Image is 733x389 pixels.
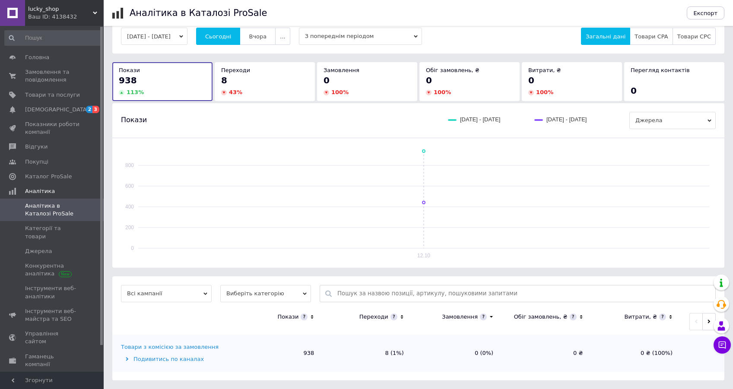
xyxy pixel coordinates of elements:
[127,89,144,95] span: 113 %
[413,335,502,372] td: 0 (0%)
[324,75,330,85] span: 0
[586,33,625,40] span: Загальні дані
[426,67,479,73] span: Обіг замовлень, ₴
[673,28,716,45] button: Товари CPC
[28,13,104,21] div: Ваш ID: 4138432
[125,183,134,189] text: 600
[125,225,134,231] text: 200
[121,28,187,45] button: [DATE] - [DATE]
[4,30,102,46] input: Пошук
[25,173,72,180] span: Каталог ProSale
[25,120,80,136] span: Показники роботи компанії
[536,89,553,95] span: 100 %
[125,162,134,168] text: 800
[359,313,388,321] div: Переходи
[635,33,668,40] span: Товари CPA
[331,89,349,95] span: 100 %
[25,106,89,114] span: [DEMOGRAPHIC_DATA]
[25,353,80,368] span: Гаманець компанії
[434,89,451,95] span: 100 %
[25,330,80,345] span: Управління сайтом
[714,336,731,354] button: Чат з покупцем
[131,245,134,251] text: 0
[86,106,93,113] span: 2
[502,335,591,372] td: 0 ₴
[592,335,681,372] td: 0 ₴ (100%)
[25,68,80,84] span: Замовлення та повідомлення
[426,75,432,85] span: 0
[221,75,227,85] span: 8
[630,28,673,45] button: Товари CPA
[277,313,298,321] div: Покази
[119,67,140,73] span: Покази
[196,28,241,45] button: Сьогодні
[694,10,718,16] span: Експорт
[25,307,80,323] span: Інструменти веб-майстра та SEO
[121,355,231,363] div: Подивитись по каналах
[119,75,137,85] span: 938
[677,33,711,40] span: Товари CPC
[337,285,711,302] input: Пошук за назвою позиції, артикулу, пошуковими запитами
[240,28,276,45] button: Вчора
[125,204,134,210] text: 400
[624,313,657,321] div: Витрати, ₴
[25,225,80,240] span: Категорії та товари
[323,335,412,372] td: 8 (1%)
[629,112,716,129] span: Джерела
[28,5,93,13] span: lucky_shop
[528,75,534,85] span: 0
[275,28,290,45] button: ...
[25,143,48,151] span: Відгуки
[528,67,561,73] span: Витрати, ₴
[130,8,267,18] h1: Аналітика в Каталозі ProSale
[417,253,430,259] text: 12.10
[25,91,80,99] span: Товари та послуги
[442,313,478,321] div: Замовлення
[324,67,359,73] span: Замовлення
[229,89,242,95] span: 43 %
[631,67,690,73] span: Перегляд контактів
[280,33,285,40] span: ...
[121,285,212,302] span: Всі кампанії
[25,202,80,218] span: Аналітика в Каталозі ProSale
[249,33,267,40] span: Вчора
[25,247,52,255] span: Джерела
[299,28,422,45] span: З попереднім періодом
[581,28,630,45] button: Загальні дані
[233,335,323,372] td: 938
[687,6,725,19] button: Експорт
[220,285,311,302] span: Виберіть категорію
[25,158,48,166] span: Покупці
[631,85,637,96] span: 0
[221,67,250,73] span: Переходи
[92,106,99,113] span: 3
[121,115,147,125] span: Покази
[514,313,568,321] div: Обіг замовлень, ₴
[25,262,80,278] span: Конкурентна аналітика
[25,54,49,61] span: Головна
[25,187,55,195] span: Аналітика
[121,343,219,351] div: Товари з комісією за замовлення
[205,33,232,40] span: Сьогодні
[25,285,80,300] span: Інструменти веб-аналітики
